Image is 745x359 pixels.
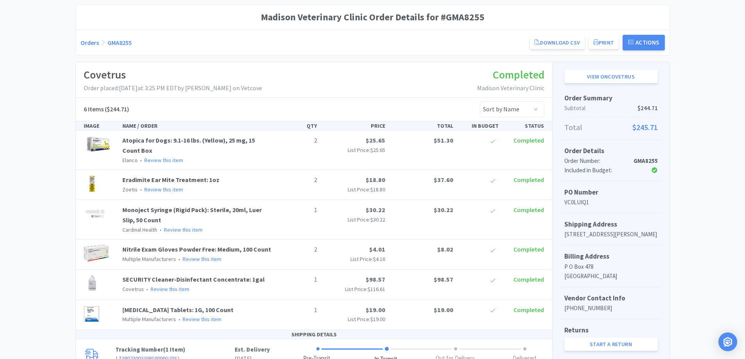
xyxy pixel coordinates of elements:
p: List Price: [323,285,385,293]
div: SHIPPING DETAILS [76,330,552,339]
a: GMA8255 [108,39,132,46]
a: Review this item [164,226,203,233]
p: Madison Veterinary Clinic [477,83,544,93]
p: 1 [278,205,317,215]
span: Multiple Manufacturers [122,316,176,323]
span: 6 Items [84,105,104,113]
img: 00a8e25c06f94379a8a383453543aa2e_27523.png [84,175,101,192]
p: Subtotal [564,104,658,113]
a: Review this item [144,186,183,193]
a: Review this item [183,255,221,263]
img: 584df2c2438e40efaccca39723ed6263_28429.png [84,205,110,222]
a: Start a Return [564,338,658,351]
div: Included in Budget: [564,166,627,175]
p: [PHONE_NUMBER] [564,304,658,313]
span: $19.00 [370,316,385,323]
span: $4.01 [369,245,385,253]
span: $18.80 [366,176,385,184]
a: Atopica for Dogs: 9.1-16 lbs. (Yellow), 25 mg, 15 Count Box [122,136,255,154]
p: Tracking Number ( ) [115,345,235,354]
img: 7d4d1283f138468b9f9213bc77d1bc00_377243.png [84,245,109,262]
span: $4.16 [373,255,385,263]
p: [GEOGRAPHIC_DATA] [564,271,658,281]
h5: Shipping Address [564,219,658,230]
p: 1 [278,275,317,285]
p: 2 [278,175,317,185]
h5: PO Number [564,187,658,198]
span: Completed [513,136,544,144]
span: Covetrus [122,286,144,293]
div: NAME / ORDER [119,121,275,130]
div: PRICE [320,121,388,130]
h1: Covetrus [84,66,262,84]
a: [MEDICAL_DATA] Tablets: 1G, 100 Count [122,306,233,314]
span: Completed [513,176,544,184]
button: Actions [623,35,665,50]
span: $51.30 [434,136,453,144]
span: $25.65 [370,146,385,154]
span: • [145,286,149,293]
span: • [177,316,181,323]
p: 2 [278,136,317,146]
span: $98.57 [366,275,385,283]
span: • [139,157,143,164]
img: d4bbd85457b94a2cad199c4392af9748_473155.png [84,275,101,292]
div: IMAGE [81,121,120,130]
span: $245.71 [632,121,658,134]
span: • [139,186,143,193]
p: 2 [278,245,317,255]
a: SECURITY Cleaner-Disinfectant Concentrate: 1gal [122,275,265,283]
p: Est. Delivery [235,345,270,354]
span: $30.22 [366,206,385,214]
button: Print [589,36,619,49]
h5: Billing Address [564,251,658,262]
div: QTY [275,121,320,130]
p: List Price: [323,255,385,263]
span: • [177,255,181,263]
p: List Price: [323,315,385,323]
a: Review this item [144,157,183,164]
a: Review this item [151,286,189,293]
a: Review this item [183,316,221,323]
span: $30.22 [434,206,453,214]
a: Download CSV [530,36,585,49]
span: $98.57 [434,275,453,283]
span: $30.22 [370,216,385,223]
span: Completed [493,68,544,82]
h5: Order Summary [564,93,658,104]
span: Cardinal Health [122,226,157,233]
a: Eradimite Ear Mite Treatment: 1oz [122,176,219,184]
p: List Price: [323,146,385,154]
p: List Price: [323,185,385,194]
strong: GMA8255 [634,157,658,164]
div: Open Intercom Messenger [718,332,737,351]
span: Elanco [122,157,138,164]
span: $25.65 [366,136,385,144]
h1: Madison Veterinary Clinic Order Details for #GMA8255 [81,10,665,25]
p: 1 [278,305,317,315]
span: • [158,226,163,233]
span: Completed [513,306,544,314]
h5: Order Details [564,146,658,156]
p: Total [564,121,658,134]
p: VC0LUIQ1 [564,198,658,207]
div: Order Number: [564,156,627,166]
h5: Vendor Contact Info [564,293,658,304]
h5: Returns [564,325,658,336]
span: Completed [513,206,544,214]
a: View onCovetrus [564,70,658,83]
a: Orders [81,39,99,46]
h5: ($244.71) [84,104,129,114]
span: $37.60 [434,176,453,184]
a: Nitrile Exam Gloves Powder Free: Medium, 100 Count [122,245,271,253]
span: $244.71 [637,104,658,113]
img: 826135d93da14fab96823d44c7f06c33_34406.png [84,136,113,153]
img: 2d2c2f9fb85644bdbf733c9c84ab61fe_813448.png [84,305,101,322]
span: $18.80 [370,186,385,193]
span: $19.00 [366,306,385,314]
span: Zoetis [122,186,138,193]
div: TOTAL [388,121,456,130]
a: Monoject Syringe (Rigid Pack): Sterile, 20ml, Luer Slip, 50 Count [122,206,262,224]
span: Completed [513,275,544,283]
span: Completed [513,245,544,253]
